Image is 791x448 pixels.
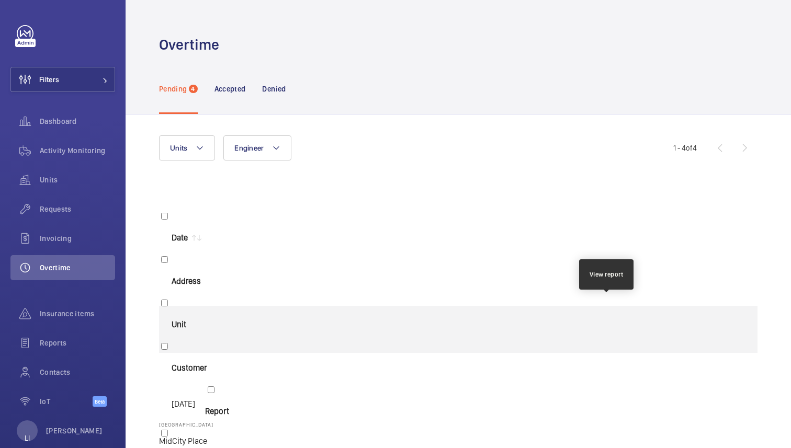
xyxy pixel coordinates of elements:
[40,367,115,377] span: Contacts
[93,396,107,407] span: Beta
[172,276,201,286] span: Address
[159,84,187,94] p: Pending
[25,433,30,443] p: LI
[40,396,93,407] span: IoT
[590,270,624,279] div: View report
[172,234,188,242] div: Date
[170,144,187,152] span: Units
[39,74,59,85] span: Filters
[189,85,197,93] span: 4
[234,144,264,152] span: Engineer
[262,84,286,94] p: Denied
[40,338,115,348] span: Reports
[159,135,215,160] button: Units
[686,144,693,152] span: of
[40,233,115,244] span: Invoicing
[40,116,115,127] span: Dashboard
[172,363,207,373] span: Customer
[673,144,697,152] span: 1 - 4 4
[40,145,115,156] span: Activity Monitoring
[172,319,186,329] span: Unit
[159,35,225,54] h1: Overtime
[223,135,291,160] button: Engineer
[10,67,115,92] button: Filters
[40,262,115,273] span: Overtime
[40,175,115,185] span: Units
[40,308,115,319] span: Insurance items
[46,426,103,436] p: [PERSON_NAME]
[159,421,263,428] p: [GEOGRAPHIC_DATA]
[40,204,115,214] span: Requests
[205,406,229,416] span: Report
[214,84,246,94] p: Accepted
